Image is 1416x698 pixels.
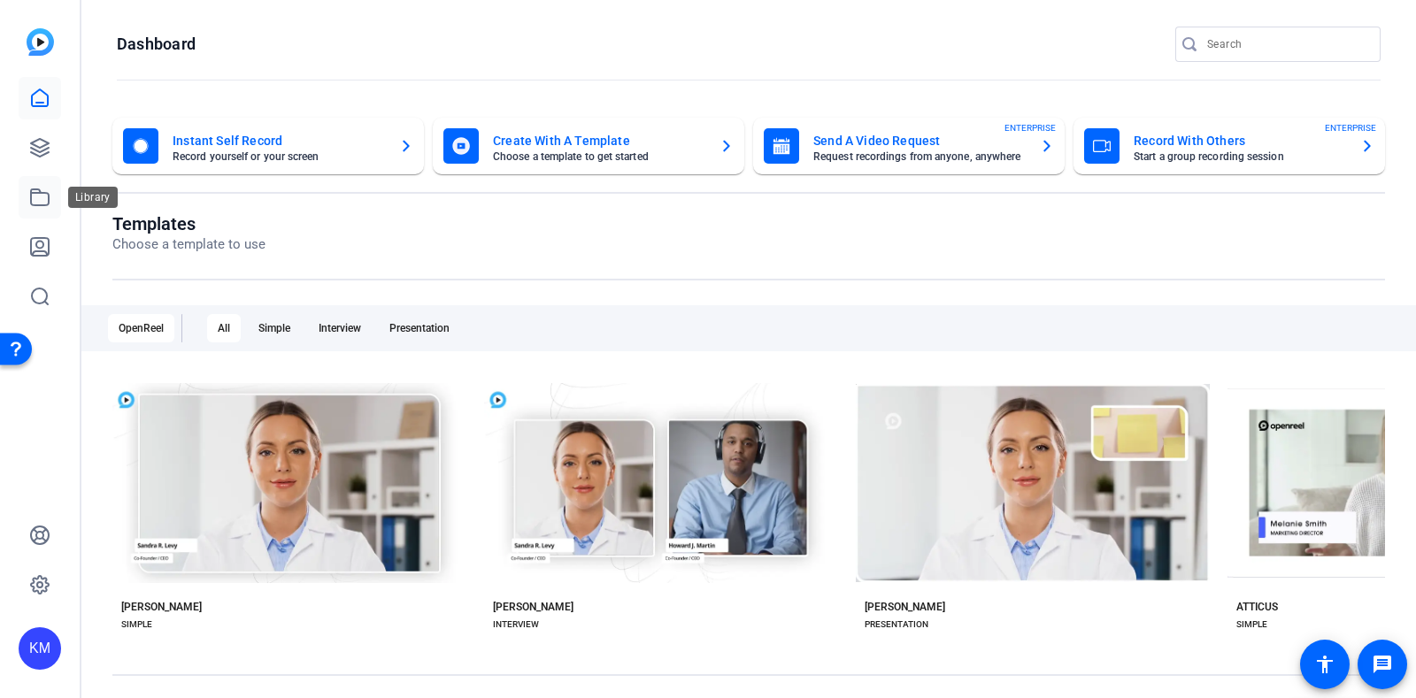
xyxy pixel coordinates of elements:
div: PRESENTATION [865,617,928,632]
div: ATTICUS [1236,600,1278,614]
div: Presentation [379,314,460,342]
button: Create With A TemplateChoose a template to get started [433,118,744,174]
div: All [207,314,241,342]
div: SIMPLE [121,617,152,632]
mat-card-title: Create With A Template [493,130,705,151]
mat-card-title: Record With Others [1134,130,1346,151]
mat-icon: accessibility [1314,654,1335,675]
mat-card-subtitle: Choose a template to get started [493,151,705,162]
mat-card-title: Send A Video Request [813,130,1026,151]
div: Library [68,187,118,208]
div: [PERSON_NAME] [121,600,202,614]
button: Instant Self RecordRecord yourself or your screen [112,118,424,174]
input: Search [1207,34,1366,55]
img: blue-gradient.svg [27,28,54,56]
h1: Dashboard [117,34,196,55]
div: [PERSON_NAME] [493,600,573,614]
div: Interview [308,314,372,342]
div: Simple [248,314,301,342]
div: [PERSON_NAME] [865,600,945,614]
div: INTERVIEW [493,617,539,632]
span: ENTERPRISE [1004,121,1056,134]
button: Record With OthersStart a group recording sessionENTERPRISE [1074,118,1385,174]
span: ENTERPRISE [1325,121,1376,134]
mat-card-title: Instant Self Record [173,130,385,151]
div: SIMPLE [1236,617,1267,632]
p: Choose a template to use [112,234,265,255]
h1: Templates [112,213,265,234]
mat-card-subtitle: Request recordings from anyone, anywhere [813,151,1026,162]
div: OpenReel [108,314,174,342]
mat-card-subtitle: Start a group recording session [1134,151,1346,162]
mat-card-subtitle: Record yourself or your screen [173,151,385,162]
button: Send A Video RequestRequest recordings from anyone, anywhereENTERPRISE [753,118,1065,174]
div: KM [19,627,61,670]
mat-icon: message [1372,654,1393,675]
